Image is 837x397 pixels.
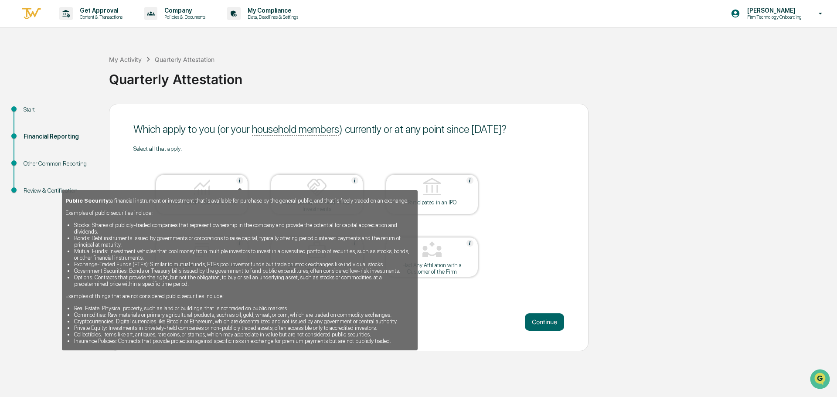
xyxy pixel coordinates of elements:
p: How can we help? [9,18,159,32]
img: Owned, Bought, or Sold Private Investments [306,177,327,198]
img: logo [21,7,42,21]
div: Other Common Reporting [24,159,95,168]
p: Data, Deadlines & Settings [241,14,303,20]
iframe: Open customer support [809,368,833,392]
div: Financial Reporting [24,132,95,141]
strong: Public Security: [65,197,110,204]
a: 🗄️Attestations [60,106,112,122]
span: Attestations [72,110,108,119]
li: Mutual Funds: Investment vehicles that pool money from multiple investors to invest in a diversif... [74,248,414,261]
p: a financial instrument or investment that is available for purchase by the general public, and th... [65,197,414,204]
div: My Activity [109,56,142,63]
li: Real Estate: Physical property, such as land or buildings, that is not traded on public markets. [74,305,414,312]
div: Select all that apply. [133,145,564,152]
div: Which apply to you (or your ) currently or at any point since [DATE] ? [133,123,564,136]
div: Participated in an IPO [393,199,471,206]
p: Get Approval [73,7,127,14]
img: Help [351,177,358,184]
p: Company [157,7,210,14]
div: Quarterly Attestation [109,64,833,87]
p: My Compliance [241,7,303,14]
div: Had Any Affiliation with a Customer of the Firm [393,262,471,275]
u: household members [252,123,339,136]
img: Help [466,240,473,247]
div: Start new chat [30,67,143,75]
p: [PERSON_NAME] [740,7,806,14]
div: Start [24,105,95,114]
span: Preclearance [17,110,56,119]
button: Start new chat [148,69,159,80]
div: Review & Certification [24,186,95,195]
li: Insurance Policies: Contracts that provide protection against specific risks in exchange for prem... [74,338,414,344]
img: Held/Traded Public Securities [191,177,212,198]
li: Options: Contracts that provide the right, but not the obligation, to buy or sell an underlying a... [74,274,414,287]
span: Pylon [87,148,105,154]
div: We're available if you need us! [30,75,110,82]
img: Participated in an IPO [422,177,442,198]
li: Commodities: Raw materials or primary agricultural products, such as oil, gold, wheat, or corn, w... [74,312,414,318]
div: 🔎 [9,127,16,134]
li: Private Equity: Investments in privately-held companies or non-publicly traded assets, often acce... [74,325,414,331]
p: Examples of things that are not considered public securities include: [65,293,414,299]
li: Collectibles: Items like art, antiques, rare coins, or stamps, which may appreciate in value but ... [74,331,414,338]
div: 🖐️ [9,111,16,118]
li: Government Securities: Bonds or Treasury bills issued by the government to fund public expenditur... [74,268,414,274]
span: Data Lookup [17,126,55,135]
button: Continue [525,313,564,331]
p: Firm Technology Onboarding [740,14,806,20]
div: Quarterly Attestation [155,56,214,63]
p: Content & Transactions [73,14,127,20]
div: 🗄️ [63,111,70,118]
a: 🔎Data Lookup [5,123,58,139]
li: Bonds: Debt instruments issued by governments or corporations to raise capital, typically offerin... [74,235,414,248]
li: Exchange-Traded Funds (ETFs): Similar to mutual funds, ETFs pool investor funds but trade on stoc... [74,261,414,268]
img: Help [466,177,473,184]
a: Powered byPylon [61,147,105,154]
p: Policies & Documents [157,14,210,20]
img: Had Any Affiliation with a Customer of the Firm [422,240,442,261]
img: Help [236,177,243,184]
a: 🖐️Preclearance [5,106,60,122]
li: Stocks: Shares of publicly-traded companies that represent ownership in the company and provide t... [74,222,414,235]
img: 1746055101610-c473b297-6a78-478c-a979-82029cc54cd1 [9,67,24,82]
p: Examples of public securities include: [65,210,414,216]
li: Cryptocurrencies: Digital currencies like Bitcoin or Ethereum, which are decentralized and not is... [74,318,414,325]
